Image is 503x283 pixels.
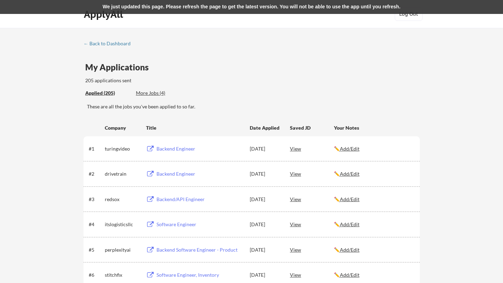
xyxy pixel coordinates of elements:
[250,145,280,152] div: [DATE]
[146,124,243,131] div: Title
[290,218,334,230] div: View
[85,90,131,97] div: Applied (205)
[156,170,243,177] div: Backend Engineer
[340,196,359,202] u: Add/Edit
[136,90,187,97] div: More Jobs (4)
[83,41,136,46] div: ← Back to Dashboard
[250,170,280,177] div: [DATE]
[250,196,280,203] div: [DATE]
[250,221,280,228] div: [DATE]
[89,246,102,253] div: #5
[89,271,102,278] div: #6
[85,63,154,71] div: My Applications
[105,124,140,131] div: Company
[334,170,414,177] div: ✏️
[87,103,420,110] div: These are all the jobs you've been applied to so far.
[290,193,334,205] div: View
[334,246,414,253] div: ✏️
[105,170,140,177] div: drivetrain
[84,8,125,20] div: ApplyAll
[290,268,334,281] div: View
[290,142,334,155] div: View
[334,124,414,131] div: Your Notes
[105,145,140,152] div: turingvideo
[290,243,334,256] div: View
[89,145,102,152] div: #1
[156,221,243,228] div: Software Engineer
[334,145,414,152] div: ✏️
[340,247,359,253] u: Add/Edit
[290,121,334,134] div: Saved JD
[334,196,414,203] div: ✏️
[89,170,102,177] div: #2
[340,272,359,278] u: Add/Edit
[105,271,140,278] div: stitchfix
[250,271,280,278] div: [DATE]
[105,221,140,228] div: itslogisticsllc
[156,271,243,278] div: Software Engineer, Inventory
[156,145,243,152] div: Backend Engineer
[334,271,414,278] div: ✏️
[395,7,423,21] button: Log Out
[105,196,140,203] div: redsox
[156,246,243,253] div: Backend Software Engineer - Product
[156,196,243,203] div: Backend/API Engineer
[85,77,220,84] div: 205 applications sent
[89,221,102,228] div: #4
[105,246,140,253] div: perplexityai
[83,41,136,48] a: ← Back to Dashboard
[136,90,187,97] div: These are job applications we think you'd be a good fit for, but couldn't apply you to automatica...
[250,124,280,131] div: Date Applied
[340,221,359,227] u: Add/Edit
[85,90,131,97] div: These are all the jobs you've been applied to so far.
[290,167,334,180] div: View
[250,246,280,253] div: [DATE]
[340,146,359,152] u: Add/Edit
[89,196,102,203] div: #3
[340,171,359,177] u: Add/Edit
[334,221,414,228] div: ✏️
